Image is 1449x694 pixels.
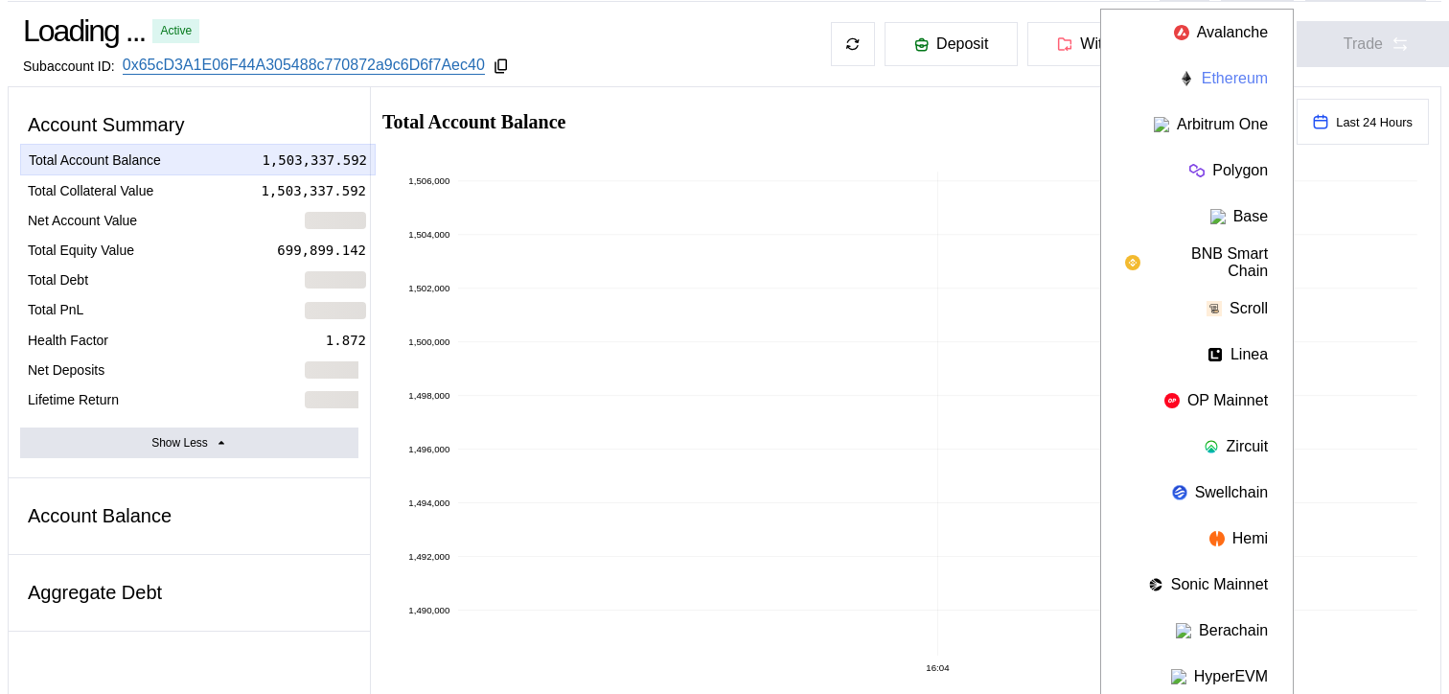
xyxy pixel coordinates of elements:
[1101,516,1293,562] button: Hemi
[326,332,366,349] div: 1.872
[20,106,358,144] div: Account Summary
[408,390,449,401] text: 1,498,000
[1209,531,1225,546] img: chain logo
[28,242,134,259] div: Total Equity Value
[123,57,485,75] a: 0x65cD3A1E06F44A305488c770872a9c6D6f7Aec40
[1172,485,1187,500] img: chain logo
[408,497,449,508] text: 1,494,000
[1207,347,1223,362] img: chain logo
[1101,470,1293,516] button: Swellchain
[28,182,153,199] div: Total Collateral Value
[926,662,950,673] text: 16:04
[28,361,104,379] div: Net Deposits
[408,175,449,186] text: 1,506,000
[382,112,1281,131] h2: Total Account Balance
[1297,99,1429,145] button: Last 24 Hours
[1101,148,1293,194] button: Polygon
[1176,623,1191,638] img: chain logo
[1101,378,1293,424] button: OP Mainnet
[1204,439,1219,454] img: chain logo
[1101,56,1293,102] button: Ethereum
[1101,10,1293,56] button: Avalanche
[28,301,83,318] div: Total PnL
[1101,286,1293,332] button: Scroll
[1101,240,1293,286] button: BNB Smart Chain
[28,391,119,408] div: Lifetime Return
[20,428,358,458] button: Show Less
[23,58,115,74] div: Subaccount ID:
[29,151,161,169] div: Total Account Balance
[1171,669,1186,684] img: chain logo
[936,35,988,53] span: Deposit
[1189,163,1205,178] img: chain logo
[28,332,108,349] div: Health Factor
[1101,424,1293,470] button: Zircuit
[1101,102,1293,148] button: Arbitrum One
[277,242,366,259] div: 699,899.142
[1154,117,1169,132] img: chain logo
[20,574,358,612] div: Aggregate Debt
[1101,194,1293,240] button: Base
[1164,393,1180,408] img: chain logo
[1026,21,1175,67] button: Withdraw
[1101,332,1293,378] button: Linea
[1210,209,1226,224] img: chain logo
[28,212,137,229] div: Net Account Value
[1174,25,1189,40] img: chain logo
[23,13,145,49] div: Loading ...
[28,271,88,289] div: Total Debt
[408,444,449,454] text: 1,496,000
[20,497,358,535] div: Account Balance
[1101,608,1293,654] button: Berachain
[1125,255,1140,270] img: chain logo
[262,151,367,169] div: 1,503,337.592
[408,605,449,615] text: 1,490,000
[160,24,192,37] div: Active
[151,436,208,450] div: Show Less
[408,551,449,562] text: 1,492,000
[408,229,449,240] text: 1,504,000
[1344,35,1383,53] div: Trade
[884,21,1019,67] button: Deposit
[1080,35,1144,53] span: Withdraw
[1207,301,1222,316] img: chain logo
[1148,577,1163,592] img: chain logo
[1101,562,1293,608] button: Sonic Mainnet
[1179,71,1194,86] img: chain logo
[408,283,449,293] text: 1,502,000
[1336,115,1413,129] span: Last 24 Hours
[261,182,366,199] div: 1,503,337.592
[408,336,449,347] text: 1,500,000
